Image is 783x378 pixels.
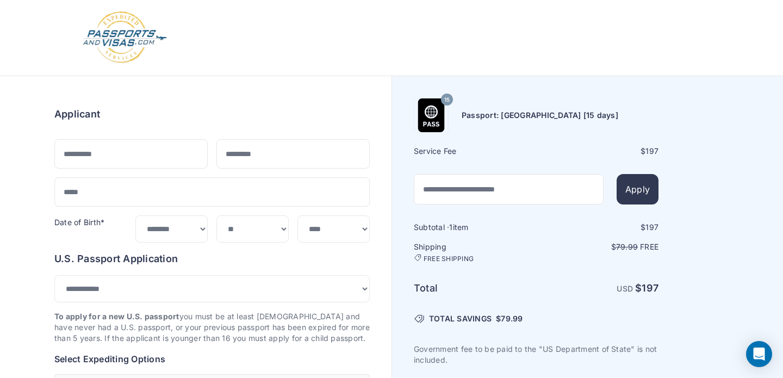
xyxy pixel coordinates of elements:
[414,344,658,365] p: Government fee to be paid to the "US Department of State" is not included.
[414,222,535,233] h6: Subtotal · item
[414,281,535,296] h6: Total
[414,98,448,132] img: Product Name
[54,311,370,344] p: you must be at least [DEMOGRAPHIC_DATA] and have never had a U.S. passport, or your previous pass...
[54,352,370,365] h6: Select Expediting Options
[537,146,658,157] div: $
[462,110,618,121] h6: Passport: [GEOGRAPHIC_DATA] [15 days]
[424,255,474,263] span: FREE SHIPPING
[54,251,370,267] h6: U.S. Passport Application
[54,107,100,122] h6: Applicant
[645,146,658,156] span: 197
[414,146,535,157] h6: Service Fee
[496,313,523,324] span: $
[746,341,772,367] div: Open Intercom Messenger
[54,312,179,321] strong: To apply for a new U.S. passport
[616,242,638,251] span: 79.99
[537,222,658,233] div: $
[617,174,658,205] button: Apply
[645,222,658,232] span: 197
[635,282,658,294] strong: $
[429,313,492,324] span: TOTAL SAVINGS
[617,284,633,293] span: USD
[449,222,452,232] span: 1
[501,314,523,323] span: 79.99
[640,242,658,251] span: Free
[414,241,535,263] h6: Shipping
[444,93,450,107] span: 15
[537,241,658,252] p: $
[82,11,168,65] img: Logo
[54,218,104,227] label: Date of Birth*
[642,282,658,294] span: 197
